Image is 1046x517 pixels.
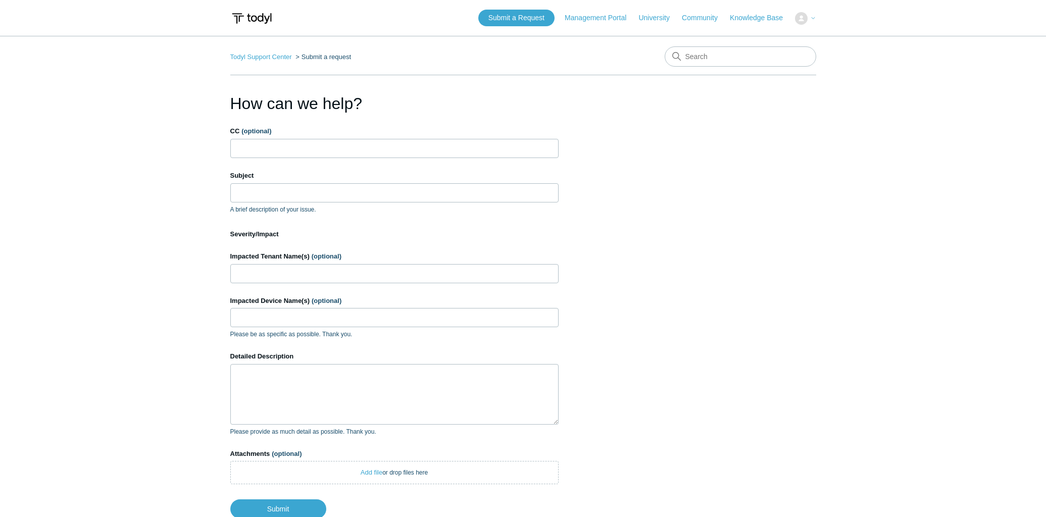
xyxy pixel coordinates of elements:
[230,205,559,214] p: A brief description of your issue.
[312,297,341,304] span: (optional)
[230,251,559,262] label: Impacted Tenant Name(s)
[565,13,636,23] a: Management Portal
[230,91,559,116] h1: How can we help?
[682,13,728,23] a: Community
[230,330,559,339] p: Please be as specific as possible. Thank you.
[230,427,559,436] p: Please provide as much detail as possible. Thank you.
[312,252,341,260] span: (optional)
[730,13,793,23] a: Knowledge Base
[230,53,294,61] li: Todyl Support Center
[230,229,559,239] label: Severity/Impact
[272,450,302,457] span: (optional)
[241,127,271,135] span: (optional)
[230,53,292,61] a: Todyl Support Center
[230,449,559,459] label: Attachments
[230,9,273,28] img: Todyl Support Center Help Center home page
[230,171,559,181] label: Subject
[638,13,679,23] a: University
[478,10,555,26] a: Submit a Request
[230,351,559,361] label: Detailed Description
[665,46,816,67] input: Search
[230,126,559,136] label: CC
[293,53,351,61] li: Submit a request
[230,296,559,306] label: Impacted Device Name(s)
